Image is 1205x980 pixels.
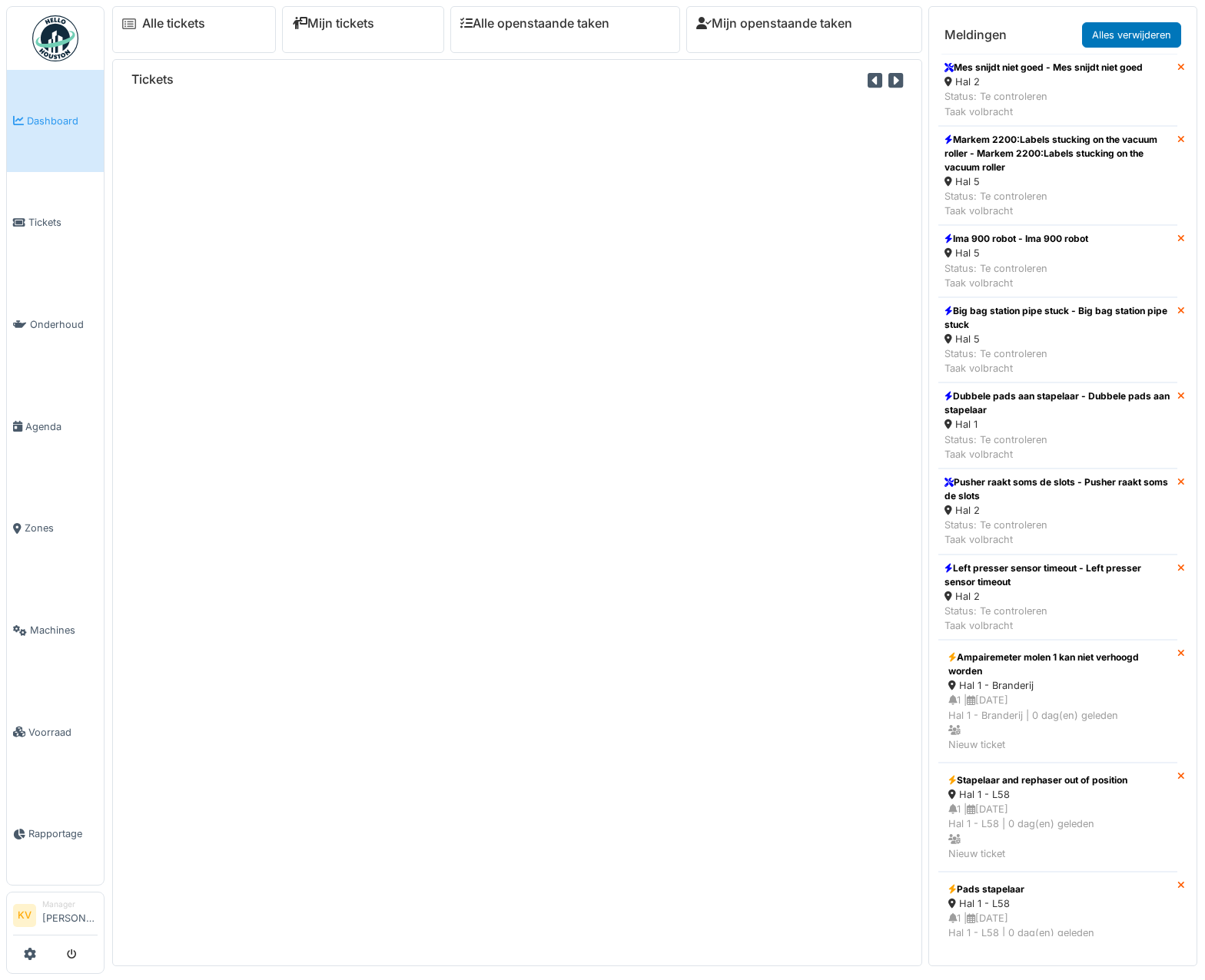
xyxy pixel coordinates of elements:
div: Pusher raakt soms de slots - Pusher raakt soms de slots [944,475,1171,503]
a: Voorraad [7,681,104,783]
span: Voorraad [28,725,98,740]
a: Machines [7,579,104,681]
div: Stapelaar and rephaser out of position [948,773,1167,787]
div: 1 | [DATE] Hal 1 - L58 | 0 dag(en) geleden Nieuw ticket [948,802,1167,861]
h6: Tickets [131,72,174,87]
a: Onderhoud [7,273,104,376]
div: Hal 1 [944,417,1171,432]
div: Hal 1 - L58 [948,787,1167,802]
div: Hal 2 [944,74,1143,89]
div: Status: Te controleren Taak volbracht [944,346,1171,376]
span: Zones [25,521,98,535]
div: Status: Te controleren Taak volbracht [944,189,1171,218]
a: Ampairemeter molen 1 kan niet verhoogd worden Hal 1 - Branderij 1 |[DATE]Hal 1 - Branderij | 0 da... [938,640,1177,763]
div: Pads stapelaar [948,882,1167,896]
a: Alle tickets [142,16,205,31]
div: Manager [42,899,98,910]
span: Agenda [25,419,98,434]
li: KV [13,904,36,927]
a: Pusher raakt soms de slots - Pusher raakt soms de slots Hal 2 Status: Te controlerenTaak volbracht [938,468,1177,555]
div: 1 | [DATE] Hal 1 - L58 | 0 dag(en) geleden Nieuw ticket [948,911,1167,970]
a: Dashboard [7,70,104,172]
div: Hal 2 [944,503,1171,518]
div: Ampairemeter molen 1 kan niet verhoogd worden [948,651,1167,678]
a: Mes snijdt niet goed - Mes snijdt niet goed Hal 2 Status: Te controlerenTaak volbracht [938,54,1177,126]
div: Markem 2200:Labels stucking on the vacuum roller - Markem 2200:Labels stucking on the vacuum roller [944,133,1171,174]
span: Rapportage [28,826,98,841]
h6: Meldingen [944,28,1007,42]
div: Hal 2 [944,589,1171,604]
div: Hal 5 [944,246,1088,260]
div: Hal 1 - L58 [948,896,1167,911]
span: Onderhoud [30,317,98,332]
img: Badge_color-CXgf-gQk.svg [32,15,78,61]
span: Tickets [28,215,98,230]
div: Left presser sensor timeout - Left presser sensor timeout [944,561,1171,589]
div: Status: Te controleren Taak volbracht [944,261,1088,290]
a: Ima 900 robot - Ima 900 robot Hal 5 Status: Te controlerenTaak volbracht [938,225,1177,297]
a: Mijn tickets [292,16,374,31]
div: 1 | [DATE] Hal 1 - Branderij | 0 dag(en) geleden Nieuw ticket [948,693,1167,752]
div: Status: Te controleren Taak volbracht [944,518,1171,547]
div: Big bag station pipe stuck - Big bag station pipe stuck [944,304,1171,332]
a: Dubbele pads aan stapelaar - Dubbele pads aan stapelaar Hal 1 Status: Te controlerenTaak volbracht [938,382,1177,468]
a: Big bag station pipe stuck - Big bag station pipe stuck Hal 5 Status: Te controlerenTaak volbracht [938,297,1177,383]
div: Status: Te controleren Taak volbracht [944,89,1143,118]
a: KV Manager[PERSON_NAME] [13,899,98,935]
a: Agenda [7,376,104,478]
a: Stapelaar and rephaser out of position Hal 1 - L58 1 |[DATE]Hal 1 - L58 | 0 dag(en) geleden Nieuw... [938,763,1177,872]
a: Alle openstaande taken [460,16,609,31]
a: Rapportage [7,783,104,886]
a: Mijn openstaande taken [696,16,852,31]
div: Hal 5 [944,332,1171,346]
span: Dashboard [27,114,98,128]
a: Alles verwijderen [1082,22,1181,48]
div: Status: Te controleren Taak volbracht [944,604,1171,633]
li: [PERSON_NAME] [42,899,98,932]
div: Dubbele pads aan stapelaar - Dubbele pads aan stapelaar [944,389,1171,417]
a: Tickets [7,172,104,274]
div: Hal 5 [944,174,1171,189]
div: Ima 900 robot - Ima 900 robot [944,232,1088,246]
a: Zones [7,478,104,580]
div: Mes snijdt niet goed - Mes snijdt niet goed [944,61,1143,74]
div: Status: Te controleren Taak volbracht [944,432,1171,462]
div: Hal 1 - Branderij [948,678,1167,693]
a: Markem 2200:Labels stucking on the vacuum roller - Markem 2200:Labels stucking on the vacuum roll... [938,126,1177,226]
a: Left presser sensor timeout - Left presser sensor timeout Hal 2 Status: Te controlerenTaak volbracht [938,555,1177,641]
span: Machines [30,623,98,637]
